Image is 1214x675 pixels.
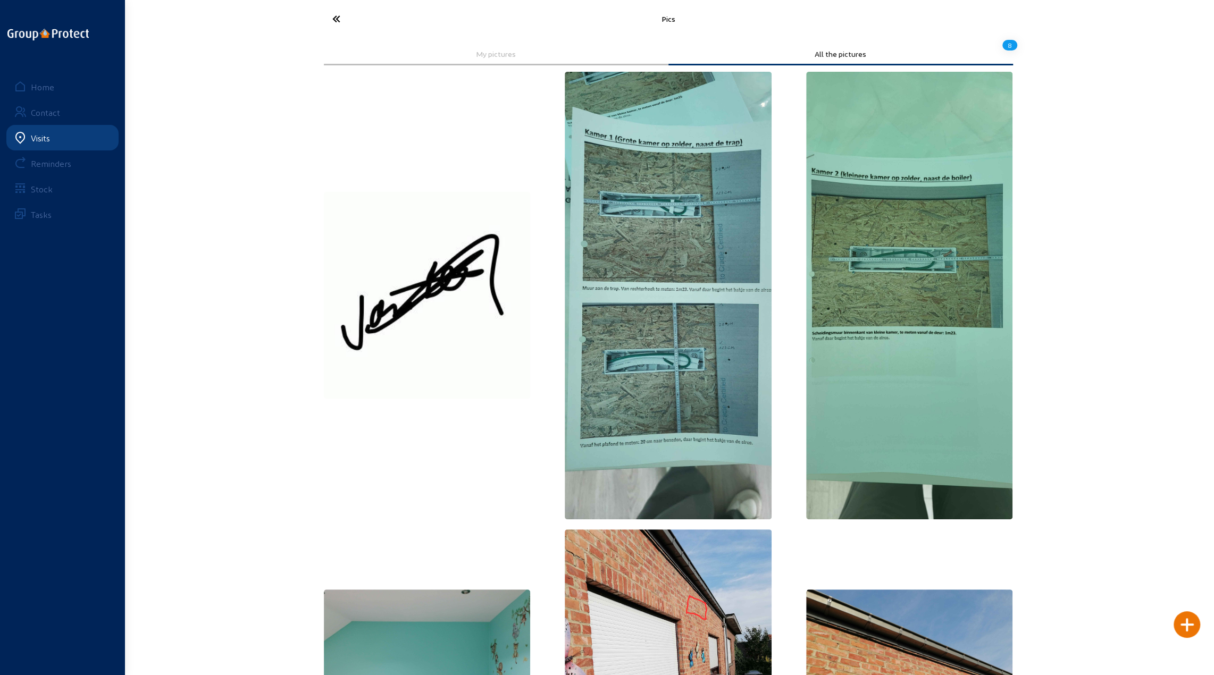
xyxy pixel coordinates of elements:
[6,150,119,176] a: Reminders
[434,14,902,23] div: Pics
[31,184,53,194] div: Stock
[324,192,531,399] img: thb_8e8d992c-e67a-b1a7-6c9b-ecea8d4b1901.jpeg
[31,82,54,92] div: Home
[6,125,119,150] a: Visits
[331,49,661,58] div: My pictures
[31,133,50,143] div: Visits
[7,29,89,40] img: logo-oneline.png
[31,107,60,117] div: Contact
[1002,36,1017,54] div: 8
[6,99,119,125] a: Contact
[6,201,119,227] a: Tasks
[676,49,1006,58] div: All the pictures
[31,209,52,220] div: Tasks
[565,72,772,519] img: 661c4bc7-f454-7be0-df83-0116aece185d.jpeg
[31,158,71,168] div: Reminders
[806,72,1013,519] img: 2bc8499c-edb7-35d5-6b0f-c50ee359cb59.jpeg
[6,74,119,99] a: Home
[6,176,119,201] a: Stock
